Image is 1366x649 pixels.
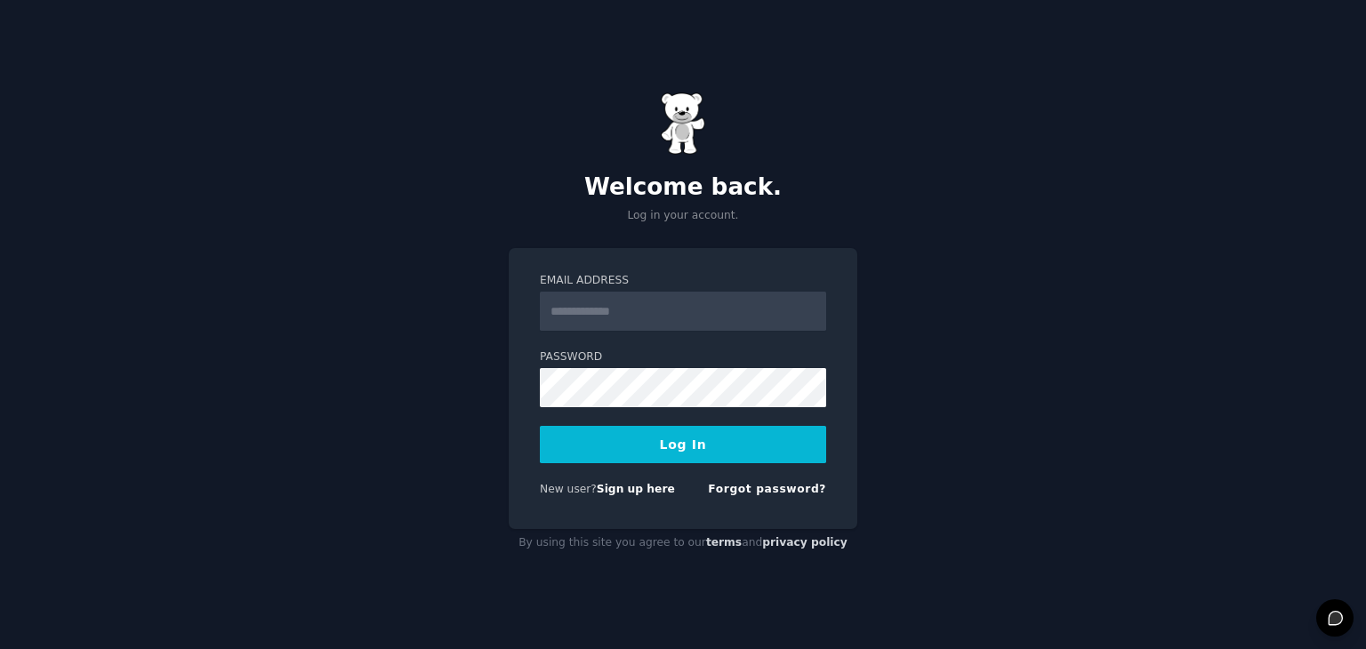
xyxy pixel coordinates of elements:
[540,349,826,365] label: Password
[540,426,826,463] button: Log In
[708,483,826,495] a: Forgot password?
[509,529,857,557] div: By using this site you agree to our and
[661,92,705,155] img: Gummy Bear
[509,173,857,202] h2: Welcome back.
[540,273,826,289] label: Email Address
[762,536,848,549] a: privacy policy
[597,483,675,495] a: Sign up here
[509,208,857,224] p: Log in your account.
[540,483,597,495] span: New user?
[706,536,742,549] a: terms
